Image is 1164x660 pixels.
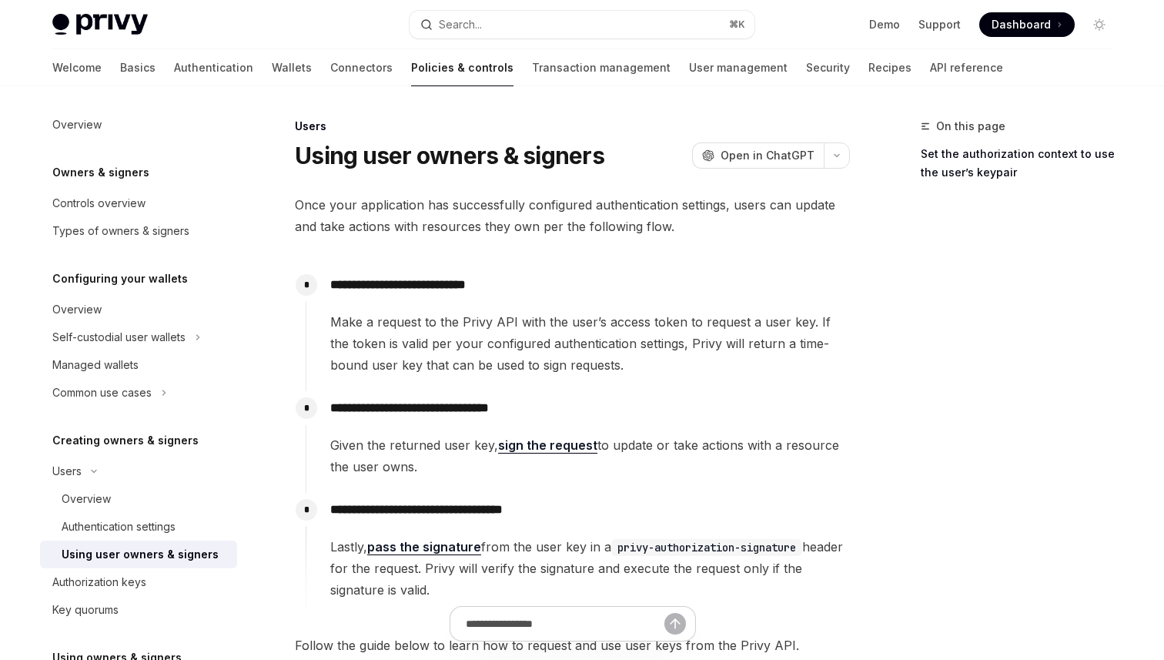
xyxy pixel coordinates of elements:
[721,148,814,163] span: Open in ChatGPT
[52,116,102,134] div: Overview
[295,119,850,134] div: Users
[439,15,482,34] div: Search...
[52,163,149,182] h5: Owners & signers
[868,49,911,86] a: Recipes
[52,14,148,35] img: light logo
[52,300,102,319] div: Overview
[40,351,237,379] a: Managed wallets
[52,194,145,213] div: Controls overview
[40,296,237,323] a: Overview
[918,17,961,32] a: Support
[330,311,849,376] span: Make a request to the Privy API with the user’s access token to request a user key. If the token ...
[330,434,849,477] span: Given the returned user key, to update or take actions with a resource the user owns.
[52,601,119,619] div: Key quorums
[410,11,754,39] button: Search...⌘K
[52,384,152,402] div: Common use cases
[532,49,671,86] a: Transaction management
[1087,12,1112,37] button: Toggle dark mode
[40,379,237,407] button: Common use cases
[52,328,186,347] div: Self-custodial user wallets
[664,613,686,635] button: Send message
[62,545,219,564] div: Using user owners & signers
[921,142,1124,185] a: Set the authorization context to use the user’s keypair
[330,49,393,86] a: Connectors
[52,270,188,288] h5: Configuring your wallets
[498,437,597,454] a: sign the request
[40,217,237,245] a: Types of owners & signers
[62,490,111,508] div: Overview
[729,18,745,31] span: ⌘ K
[52,49,102,86] a: Welcome
[806,49,850,86] a: Security
[52,462,82,481] div: Users
[40,457,237,485] button: Users
[979,12,1075,37] a: Dashboard
[466,607,664,641] input: Ask a question...
[40,513,237,541] a: Authentication settings
[295,194,850,237] span: Once your application has successfully configured authentication settings, users can update and t...
[52,356,139,374] div: Managed wallets
[936,117,1005,136] span: On this page
[992,17,1051,32] span: Dashboard
[174,49,253,86] a: Authentication
[120,49,156,86] a: Basics
[40,323,237,351] button: Self-custodial user wallets
[40,596,237,624] a: Key quorums
[411,49,513,86] a: Policies & controls
[40,541,237,568] a: Using user owners & signers
[689,49,788,86] a: User management
[692,142,824,169] button: Open in ChatGPT
[611,539,802,556] code: privy-authorization-signature
[869,17,900,32] a: Demo
[40,568,237,596] a: Authorization keys
[52,431,199,450] h5: Creating owners & signers
[272,49,312,86] a: Wallets
[52,222,189,240] div: Types of owners & signers
[367,539,481,555] a: pass the signature
[40,111,237,139] a: Overview
[40,189,237,217] a: Controls overview
[295,142,604,169] h1: Using user owners & signers
[930,49,1003,86] a: API reference
[330,536,849,601] span: Lastly, from the user key in a header for the request. Privy will verify the signature and execut...
[62,518,176,536] div: Authentication settings
[40,485,237,513] a: Overview
[52,573,146,591] div: Authorization keys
